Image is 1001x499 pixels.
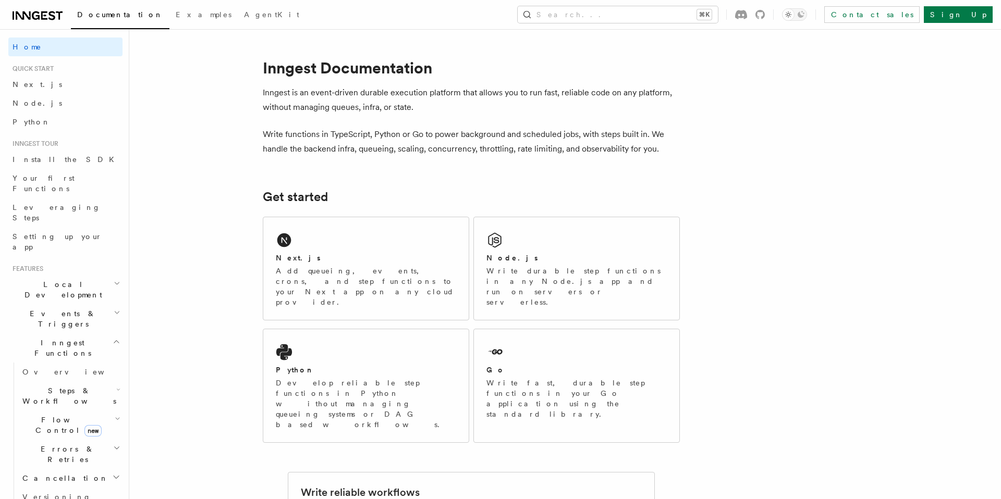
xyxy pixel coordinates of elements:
span: Node.js [13,99,62,107]
span: Next.js [13,80,62,89]
button: Flow Controlnew [18,410,123,440]
button: Local Development [8,275,123,304]
a: Node.js [8,94,123,113]
a: Next.jsAdd queueing, events, crons, and step functions to your Next app on any cloud provider. [263,217,469,320]
a: Sign Up [924,6,993,23]
a: Examples [169,3,238,28]
button: Toggle dark mode [782,8,807,21]
p: Write durable step functions in any Node.js app and run on servers or serverless. [486,266,667,307]
button: Inngest Functions [8,333,123,363]
a: Leveraging Steps [8,198,123,227]
button: Cancellation [18,469,123,488]
a: GoWrite fast, durable step functions in your Go application using the standard library. [473,329,680,443]
h2: Go [486,365,505,375]
span: Inngest Functions [8,338,113,358]
span: Steps & Workflows [18,385,116,406]
p: Inngest is an event-driven durable execution platform that allows you to run fast, reliable code ... [263,85,680,115]
a: Install the SDK [8,150,123,169]
h2: Next.js [276,253,321,263]
span: Your first Functions [13,174,75,193]
a: AgentKit [238,3,306,28]
button: Events & Triggers [8,304,123,333]
span: Examples [176,10,231,19]
kbd: ⌘K [697,9,712,20]
a: Overview [18,363,123,381]
span: new [84,425,102,436]
a: Python [8,113,123,131]
p: Add queueing, events, crons, and step functions to your Next app on any cloud provider. [276,266,456,307]
span: Home [13,42,42,52]
span: Quick start [8,65,54,73]
a: Your first Functions [8,169,123,198]
a: Contact sales [824,6,920,23]
h2: Python [276,365,314,375]
button: Search...⌘K [518,6,718,23]
span: Setting up your app [13,232,102,251]
span: Features [8,265,43,273]
span: AgentKit [244,10,299,19]
span: Install the SDK [13,155,120,164]
span: Local Development [8,279,114,300]
p: Write fast, durable step functions in your Go application using the standard library. [486,378,667,419]
h2: Node.js [486,253,538,263]
a: Node.jsWrite durable step functions in any Node.js app and run on servers or serverless. [473,217,680,320]
span: Inngest tour [8,140,58,148]
p: Develop reliable step functions in Python without managing queueing systems or DAG based workflows. [276,378,456,430]
span: Python [13,118,51,126]
h1: Inngest Documentation [263,58,680,77]
span: Errors & Retries [18,444,113,465]
a: Next.js [8,75,123,94]
a: Documentation [71,3,169,29]
span: Events & Triggers [8,308,114,329]
span: Flow Control [18,415,115,435]
span: Cancellation [18,473,108,483]
a: Home [8,38,123,56]
a: PythonDevelop reliable step functions in Python without managing queueing systems or DAG based wo... [263,329,469,443]
p: Write functions in TypeScript, Python or Go to power background and scheduled jobs, with steps bu... [263,127,680,156]
span: Leveraging Steps [13,203,101,222]
button: Errors & Retries [18,440,123,469]
button: Steps & Workflows [18,381,123,410]
a: Setting up your app [8,227,123,256]
span: Overview [22,368,130,376]
span: Documentation [77,10,163,19]
a: Get started [263,190,328,204]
